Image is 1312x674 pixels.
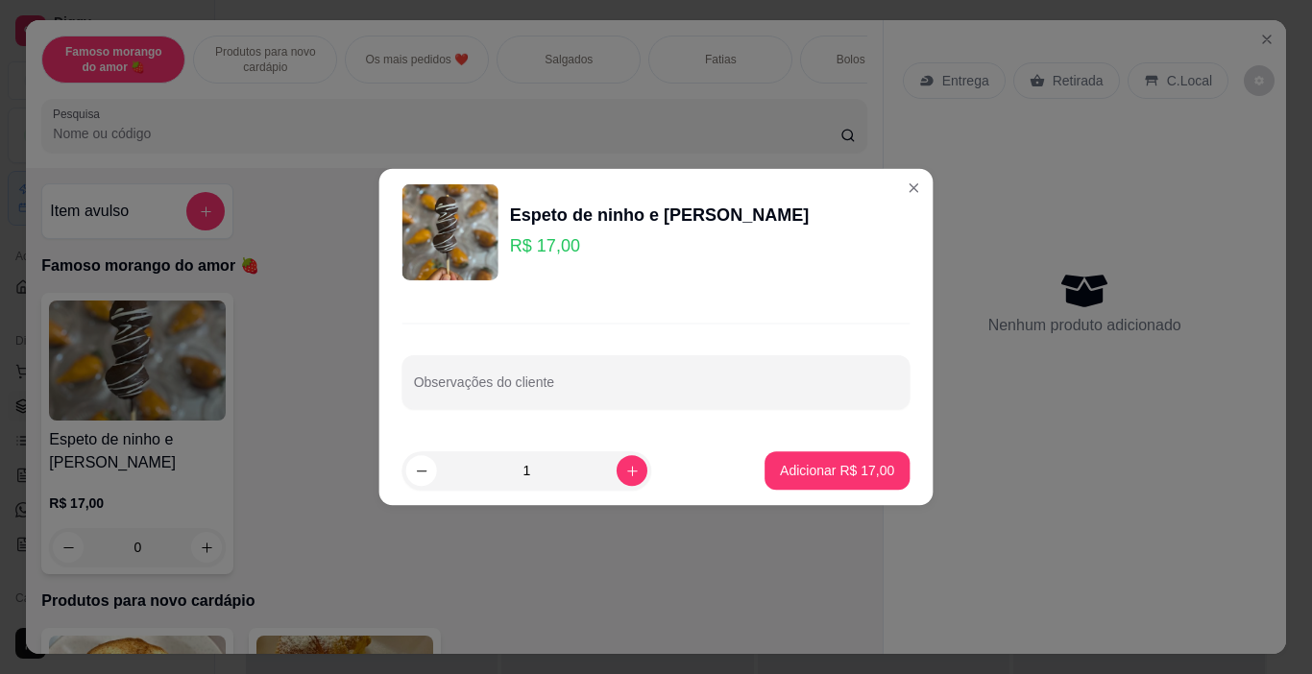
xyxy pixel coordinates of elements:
button: Adicionar R$ 17,00 [765,451,910,490]
p: Adicionar R$ 17,00 [780,461,894,480]
p: R$ 17,00 [510,232,809,259]
div: Espeto de ninho e [PERSON_NAME] [510,202,809,229]
button: increase-product-quantity [617,455,647,486]
button: decrease-product-quantity [406,455,437,486]
input: Observações do cliente [414,380,899,399]
button: Close [898,173,929,204]
img: product-image [402,184,498,280]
